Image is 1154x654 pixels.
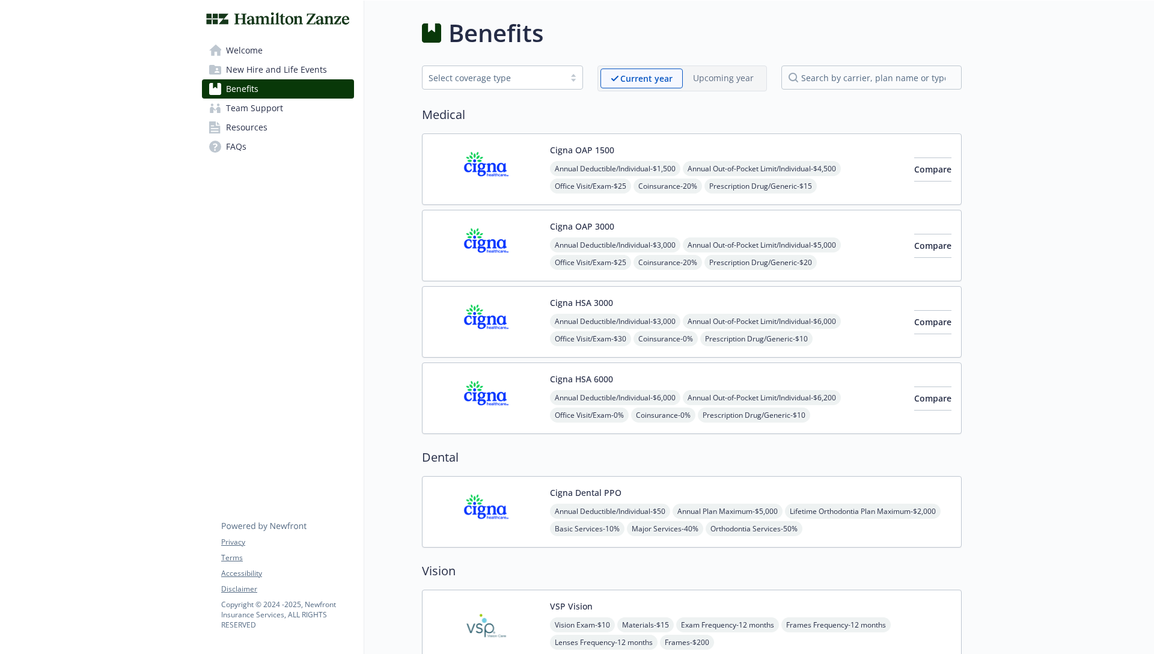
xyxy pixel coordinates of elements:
[620,72,673,85] p: Current year
[550,617,615,632] span: Vision Exam - $10
[550,600,593,613] button: VSP Vision
[202,99,354,118] a: Team Support
[633,255,702,270] span: Coinsurance - 20%
[432,600,540,651] img: Vision Service Plan carrier logo
[448,15,543,51] h1: Benefits
[550,220,614,233] button: Cigna OAP 3000
[617,617,674,632] span: Materials - $15
[550,373,613,385] button: Cigna HSA 6000
[432,144,540,195] img: CIGNA carrier logo
[432,220,540,271] img: CIGNA carrier logo
[914,234,951,258] button: Compare
[550,144,614,156] button: Cigna OAP 1500
[673,504,783,519] span: Annual Plan Maximum - $5,000
[226,118,267,137] span: Resources
[422,562,962,580] h2: Vision
[202,137,354,156] a: FAQs
[683,161,841,176] span: Annual Out-of-Pocket Limit/Individual - $4,500
[221,584,353,594] a: Disclaimer
[676,617,779,632] span: Exam Frequency - 12 months
[550,504,670,519] span: Annual Deductible/Individual - $50
[202,41,354,60] a: Welcome
[221,552,353,563] a: Terms
[660,635,714,650] span: Frames - $200
[683,314,841,329] span: Annual Out-of-Pocket Limit/Individual - $6,000
[550,255,631,270] span: Office Visit/Exam - $25
[202,60,354,79] a: New Hire and Life Events
[633,331,698,346] span: Coinsurance - 0%
[221,599,353,630] p: Copyright © 2024 - 2025 , Newfront Insurance Services, ALL RIGHTS RESERVED
[550,296,613,309] button: Cigna HSA 3000
[550,521,624,536] span: Basic Services - 10%
[422,106,962,124] h2: Medical
[706,521,802,536] span: Orthodontia Services - 50%
[550,161,680,176] span: Annual Deductible/Individual - $1,500
[914,393,951,404] span: Compare
[781,66,962,90] input: search by carrier, plan name or type
[550,635,658,650] span: Lenses Frequency - 12 months
[914,387,951,411] button: Compare
[785,504,941,519] span: Lifetime Orthodontia Plan Maximum - $2,000
[704,179,817,194] span: Prescription Drug/Generic - $15
[226,79,258,99] span: Benefits
[704,255,817,270] span: Prescription Drug/Generic - $20
[221,537,353,548] a: Privacy
[683,237,841,252] span: Annual Out-of-Pocket Limit/Individual - $5,000
[550,408,629,423] span: Office Visit/Exam - 0%
[698,408,810,423] span: Prescription Drug/Generic - $10
[914,310,951,334] button: Compare
[627,521,703,536] span: Major Services - 40%
[631,408,695,423] span: Coinsurance - 0%
[550,331,631,346] span: Office Visit/Exam - $30
[693,72,754,84] p: Upcoming year
[550,314,680,329] span: Annual Deductible/Individual - $3,000
[422,448,962,466] h2: Dental
[550,390,680,405] span: Annual Deductible/Individual - $6,000
[226,41,263,60] span: Welcome
[914,163,951,175] span: Compare
[550,237,680,252] span: Annual Deductible/Individual - $3,000
[226,60,327,79] span: New Hire and Life Events
[683,69,764,88] span: Upcoming year
[781,617,891,632] span: Frames Frequency - 12 months
[429,72,558,84] div: Select coverage type
[432,486,540,537] img: CIGNA carrier logo
[432,373,540,424] img: CIGNA carrier logo
[633,179,702,194] span: Coinsurance - 20%
[226,99,283,118] span: Team Support
[202,118,354,137] a: Resources
[221,568,353,579] a: Accessibility
[700,331,813,346] span: Prescription Drug/Generic - $10
[432,296,540,347] img: CIGNA carrier logo
[226,137,246,156] span: FAQs
[914,316,951,328] span: Compare
[683,390,841,405] span: Annual Out-of-Pocket Limit/Individual - $6,200
[550,179,631,194] span: Office Visit/Exam - $25
[202,79,354,99] a: Benefits
[550,486,621,499] button: Cigna Dental PPO
[914,240,951,251] span: Compare
[914,157,951,182] button: Compare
